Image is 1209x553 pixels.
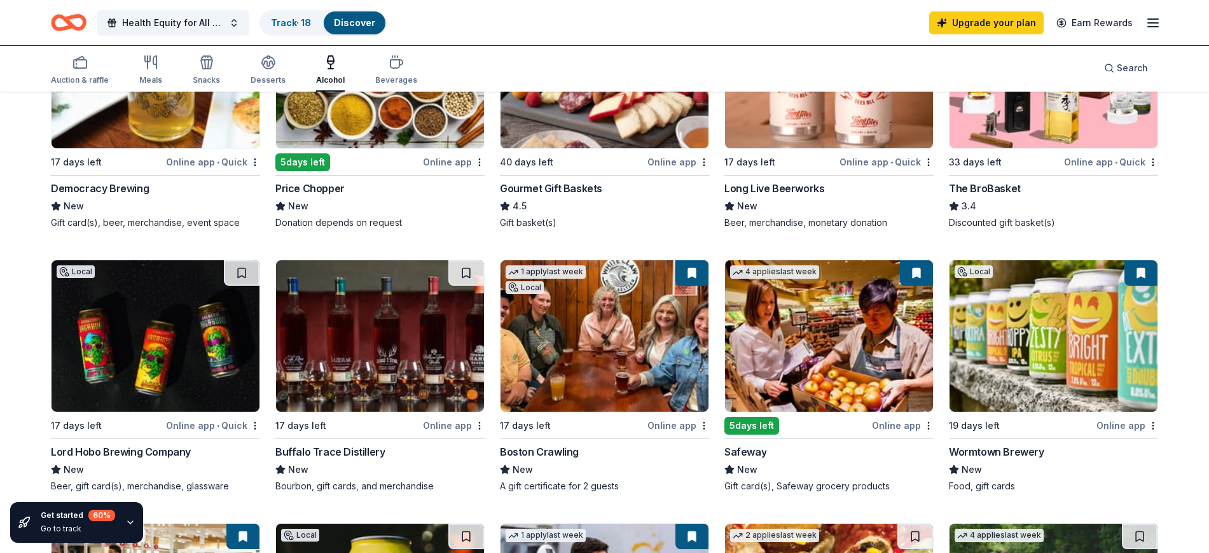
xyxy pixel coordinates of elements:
div: 1 apply last week [506,265,586,279]
span: New [288,462,308,477]
div: Online app [423,417,485,433]
div: Online app Quick [1064,154,1158,170]
div: 17 days left [275,418,326,433]
div: Meals [139,75,162,85]
div: Safeway [724,444,766,459]
div: Wormtown Brewery [949,444,1044,459]
div: Online app Quick [839,154,934,170]
button: Auction & raffle [51,50,109,92]
button: Health Equity for All Symposium [97,10,249,36]
div: 4 applies last week [955,529,1044,542]
div: Lord Hobo Brewing Company [51,444,191,459]
button: Search [1094,55,1158,81]
a: Image for Safeway4 applieslast week5days leftOnline appSafewayNewGift card(s), Safeway grocery pr... [724,260,934,493]
span: • [217,421,219,431]
img: Image for Buffalo Trace Distillery [276,260,484,412]
span: • [217,157,219,167]
div: Desserts [251,75,286,85]
div: Auction & raffle [51,75,109,85]
span: New [64,199,84,214]
div: Online app [1096,417,1158,433]
span: • [1115,157,1117,167]
span: 4.5 [513,199,527,214]
span: New [737,199,757,214]
div: 19 days left [949,418,1000,433]
span: New [288,199,308,214]
div: Local [506,281,544,294]
div: A gift certificate for 2 guests [500,480,709,493]
div: 5 days left [724,417,779,435]
div: Online app Quick [166,417,260,433]
div: Bourbon, gift cards, and merchandise [275,480,485,493]
div: Gourmet Gift Baskets [500,181,602,196]
a: Image for Wormtown BreweryLocal19 days leftOnline appWormtown BreweryNewFood, gift cards [949,260,1158,493]
span: New [64,462,84,477]
img: Image for Safeway [725,260,933,412]
span: Search [1117,60,1148,76]
div: Food, gift cards [949,480,1158,493]
button: Meals [139,50,162,92]
div: 40 days left [500,155,553,170]
button: Snacks [193,50,220,92]
div: Local [281,529,319,542]
div: Online app Quick [166,154,260,170]
div: Boston Crawling [500,444,579,459]
div: 4 applies last week [730,265,819,279]
div: 5 days left [275,153,330,171]
div: 1 apply last week [506,529,586,542]
div: Beer, merchandise, monetary donation [724,216,934,229]
div: Local [57,265,95,278]
div: Beer, gift card(s), merchandise, glassware [51,480,260,493]
a: Track· 18 [271,17,311,28]
span: New [737,462,757,477]
button: Track· 18Discover [259,10,387,36]
div: Gift basket(s) [500,216,709,229]
a: Image for Boston Crawling1 applylast weekLocal17 days leftOnline appBoston CrawlingNewA gift cert... [500,260,709,493]
div: Long Live Beerworks [724,181,824,196]
div: Price Chopper [275,181,345,196]
div: 17 days left [724,155,775,170]
img: Image for Boston Crawling [501,260,708,412]
a: Earn Rewards [1049,11,1140,34]
div: Alcohol [316,75,345,85]
div: Local [955,265,993,278]
button: Alcohol [316,50,345,92]
span: New [962,462,982,477]
a: Image for Buffalo Trace Distillery17 days leftOnline appBuffalo Trace DistilleryNewBourbon, gift ... [275,260,485,493]
img: Image for Wormtown Brewery [950,260,1157,412]
div: Democracy Brewing [51,181,149,196]
div: Gift card(s), Safeway grocery products [724,480,934,493]
span: Health Equity for All Symposium [122,15,224,31]
span: New [513,462,533,477]
div: Go to track [41,524,115,534]
div: The BroBasket [949,181,1021,196]
div: Donation depends on request [275,216,485,229]
div: Online app [872,417,934,433]
a: Discover [334,17,375,28]
button: Beverages [375,50,417,92]
div: Online app [647,154,709,170]
div: Gift card(s), beer, merchandise, event space [51,216,260,229]
img: Image for Lord Hobo Brewing Company [52,260,259,412]
span: 3.4 [962,199,976,214]
div: Snacks [193,75,220,85]
a: Upgrade your plan [929,11,1044,34]
div: 33 days left [949,155,1002,170]
div: Online app [423,154,485,170]
button: Desserts [251,50,286,92]
div: Get started [41,510,115,521]
a: Home [51,8,86,38]
a: Image for Lord Hobo Brewing CompanyLocal17 days leftOnline app•QuickLord Hobo Brewing CompanyNewB... [51,260,260,493]
div: 2 applies last week [730,529,819,542]
div: 60 % [88,510,115,521]
div: Buffalo Trace Distillery [275,444,385,459]
div: 17 days left [51,418,102,433]
div: Discounted gift basket(s) [949,216,1158,229]
span: • [890,157,893,167]
div: Online app [647,417,709,433]
div: 17 days left [500,418,551,433]
div: 17 days left [51,155,102,170]
div: Beverages [375,75,417,85]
